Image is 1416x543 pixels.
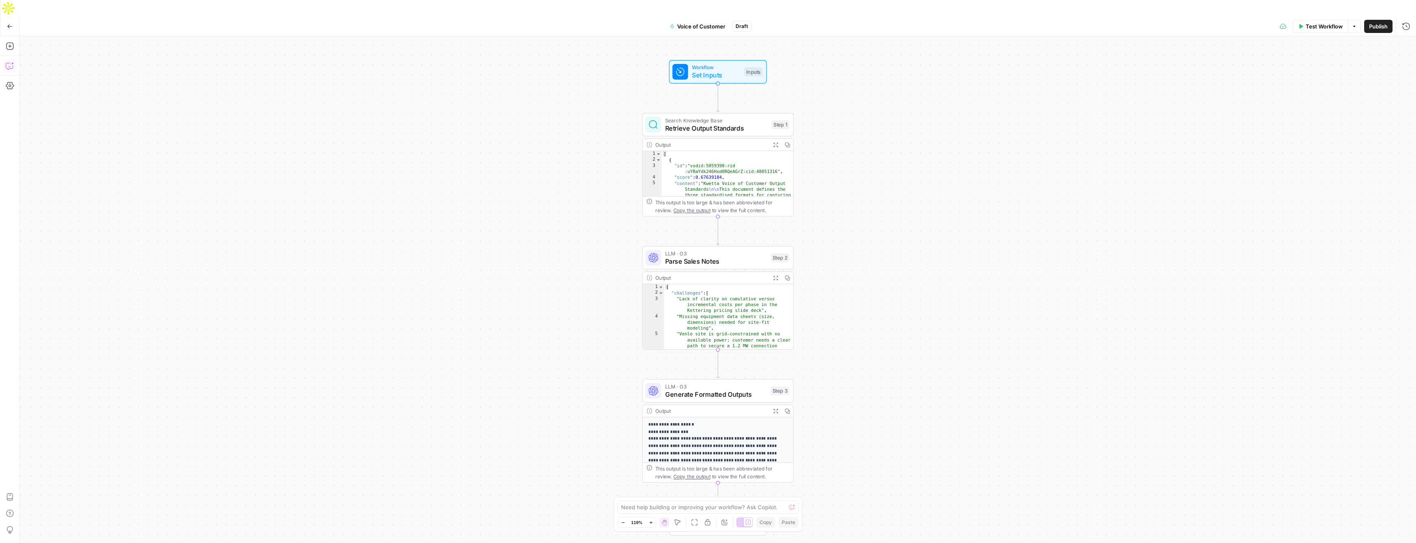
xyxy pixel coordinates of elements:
[642,512,794,536] div: EndOutput
[665,123,768,133] span: Retrieve Output Standards
[21,21,91,28] div: Domain: [DOMAIN_NAME]
[643,331,664,355] div: 5
[642,246,794,350] div: LLM · O3Parse Sales NotesStep 2Output{ "challenges":[ "Lack of clarity on cumulative versus incre...
[643,163,661,175] div: 3
[643,296,664,314] div: 3
[692,70,741,80] span: Set Inputs
[771,386,789,395] div: Step 3
[643,314,664,331] div: 4
[1306,22,1343,30] span: Test Workflow
[692,522,759,532] span: Output
[643,290,664,296] div: 2
[24,48,30,54] img: tab_domain_overview_orange.svg
[692,63,741,71] span: Workflow
[665,256,767,266] span: Parse Sales Notes
[1369,22,1388,30] span: Publish
[643,175,661,180] div: 4
[656,151,661,157] span: Toggle code folding, rows 1 through 7
[643,284,664,290] div: 1
[655,274,767,282] div: Output
[643,157,661,163] div: 2
[23,13,40,20] div: v 4.0.25
[665,389,767,399] span: Generate Formatted Outputs
[656,157,661,163] span: Toggle code folding, rows 2 through 6
[716,84,719,112] g: Edge from start to step_1
[33,49,74,54] div: Domain Overview
[665,382,767,390] span: LLM · O3
[756,517,775,528] button: Copy
[665,116,768,124] span: Search Knowledge Base
[1293,20,1348,33] button: Test Workflow
[759,519,772,526] span: Copy
[642,60,794,84] div: WorkflowSet InputsInputs
[782,519,795,526] span: Paste
[665,249,767,257] span: LLM · O3
[716,350,719,378] g: Edge from step_2 to step_3
[643,151,661,157] div: 1
[631,519,643,526] span: 119%
[655,141,767,149] div: Output
[655,407,767,415] div: Output
[736,23,748,30] span: Draft
[13,21,20,28] img: website_grey.svg
[658,284,664,290] span: Toggle code folding, rows 1 through 66
[771,253,789,262] div: Step 2
[673,473,710,479] span: Copy the output
[13,13,20,20] img: logo_orange.svg
[642,113,794,217] div: Search Knowledge BaseRetrieve Output StandardsStep 1Output[ { "id":"vsdid:5059398:rid :uYRaYdk246...
[658,290,664,296] span: Toggle code folding, rows 2 through 10
[716,217,719,245] g: Edge from step_1 to step_2
[83,48,90,54] img: tab_keywords_by_traffic_grey.svg
[744,68,762,76] div: Inputs
[655,199,789,214] div: This output is too large & has been abbreviated for review. to view the full content.
[665,20,730,33] button: Voice of Customer
[673,207,710,213] span: Copy the output
[677,22,725,30] span: Voice of Customer
[772,120,790,129] div: Step 1
[92,49,136,54] div: Keywords by Traffic
[655,465,789,480] div: This output is too large & has been abbreviated for review. to view the full content.
[1364,20,1393,33] button: Publish
[778,517,799,528] button: Paste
